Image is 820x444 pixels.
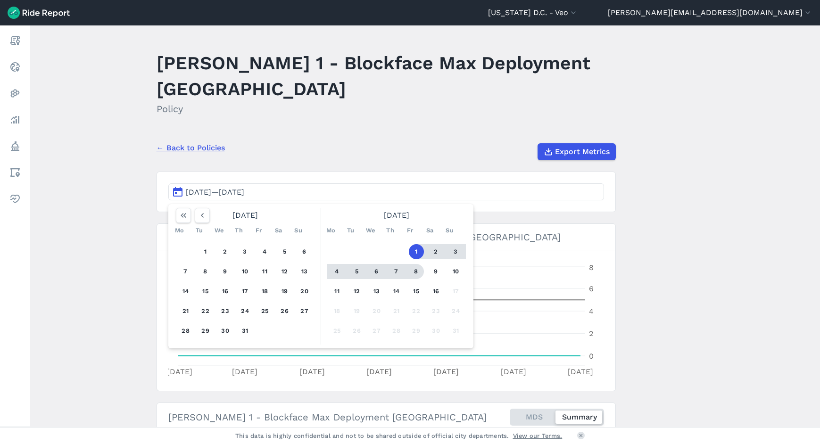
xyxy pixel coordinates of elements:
div: Mo [172,223,187,238]
img: Ride Report [8,7,70,19]
a: ← Back to Policies [157,142,225,154]
button: [PERSON_NAME][EMAIL_ADDRESS][DOMAIN_NAME] [608,7,812,18]
button: 16 [218,284,233,299]
button: 9 [429,264,444,279]
button: 11 [257,264,273,279]
div: Tu [343,223,358,238]
button: Export Metrics [538,143,616,160]
button: 29 [198,323,213,338]
div: [DATE] [172,208,318,223]
div: [DATE] [323,208,470,223]
tspan: [DATE] [232,367,257,376]
button: 31 [238,323,253,338]
button: 22 [198,304,213,319]
button: 1 [409,244,424,259]
div: Mo [323,223,339,238]
span: Export Metrics [555,146,610,157]
button: 7 [178,264,193,279]
a: Heatmaps [7,85,24,102]
button: 29 [409,323,424,338]
button: 25 [257,304,273,319]
div: Tu [192,223,207,238]
button: 28 [389,323,404,338]
button: 22 [409,304,424,319]
button: 4 [257,244,273,259]
div: Sa [422,223,438,238]
button: [US_STATE] D.C. - Veo [488,7,578,18]
tspan: 2 [589,329,593,338]
button: 12 [277,264,292,279]
button: 26 [277,304,292,319]
h2: [PERSON_NAME] 1 - Blockface Max Deployment [GEOGRAPHIC_DATA] [168,410,487,424]
div: We [212,223,227,238]
a: Realtime [7,58,24,75]
button: 6 [369,264,384,279]
span: [DATE]—[DATE] [186,188,244,197]
button: 14 [178,284,193,299]
button: [DATE]—[DATE] [168,183,604,200]
button: 16 [429,284,444,299]
button: 6 [297,244,312,259]
button: 11 [330,284,345,299]
button: 20 [369,304,384,319]
button: 14 [389,284,404,299]
button: 3 [238,244,253,259]
div: We [363,223,378,238]
a: Areas [7,164,24,181]
div: Th [232,223,247,238]
tspan: 6 [589,284,594,293]
a: Analyze [7,111,24,128]
tspan: [DATE] [366,367,392,376]
div: Th [383,223,398,238]
button: 30 [429,323,444,338]
tspan: [DATE] [166,367,192,376]
button: 15 [198,284,213,299]
button: 27 [297,304,312,319]
button: 31 [448,323,464,338]
button: 2 [429,244,444,259]
button: 8 [198,264,213,279]
button: 17 [448,284,464,299]
tspan: [DATE] [433,367,459,376]
button: 28 [178,323,193,338]
tspan: [DATE] [568,367,593,376]
button: 5 [349,264,364,279]
a: View our Terms. [513,431,563,440]
button: 19 [277,284,292,299]
div: Sa [271,223,286,238]
button: 26 [349,323,364,338]
a: Policy [7,138,24,155]
button: 27 [369,323,384,338]
button: 17 [238,284,253,299]
tspan: 8 [589,263,594,272]
button: 21 [178,304,193,319]
button: 5 [277,244,292,259]
button: 2 [218,244,233,259]
tspan: [DATE] [299,367,324,376]
button: 18 [330,304,345,319]
button: 23 [429,304,444,319]
button: 3 [448,244,464,259]
button: 23 [218,304,233,319]
button: 1 [198,244,213,259]
button: 10 [238,264,253,279]
tspan: 0 [589,352,594,361]
button: 19 [349,304,364,319]
button: 18 [257,284,273,299]
button: 20 [297,284,312,299]
div: Fr [251,223,266,238]
a: Health [7,190,24,207]
a: Report [7,32,24,49]
tspan: 4 [589,307,594,316]
button: 7 [389,264,404,279]
h2: Policy [157,102,616,116]
button: 21 [389,304,404,319]
button: 9 [218,264,233,279]
div: Su [442,223,457,238]
button: 24 [238,304,253,319]
button: 30 [218,323,233,338]
button: 13 [369,284,384,299]
button: 8 [409,264,424,279]
div: Su [291,223,306,238]
button: 12 [349,284,364,299]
